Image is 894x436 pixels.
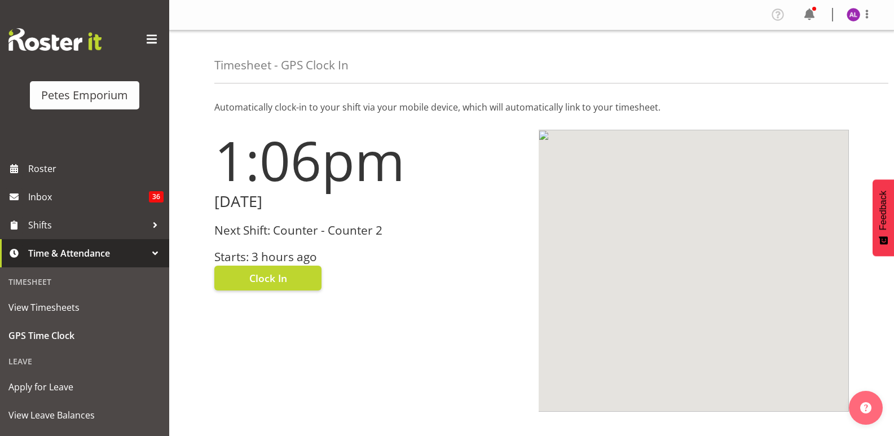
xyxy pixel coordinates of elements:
button: Clock In [214,266,322,290]
span: Roster [28,160,164,177]
a: GPS Time Clock [3,322,166,350]
a: View Timesheets [3,293,166,322]
span: Feedback [878,191,888,230]
p: Automatically clock-in to your shift via your mobile device, which will automatically link to you... [214,100,849,114]
button: Feedback - Show survey [873,179,894,256]
span: 36 [149,191,164,202]
img: abigail-lane11345.jpg [847,8,860,21]
span: View Leave Balances [8,407,161,424]
span: Shifts [28,217,147,234]
span: GPS Time Clock [8,327,161,344]
span: Inbox [28,188,149,205]
h1: 1:06pm [214,130,525,191]
div: Petes Emporium [41,87,128,104]
h4: Timesheet - GPS Clock In [214,59,349,72]
img: help-xxl-2.png [860,402,871,413]
h3: Starts: 3 hours ago [214,250,525,263]
h3: Next Shift: Counter - Counter 2 [214,224,525,237]
span: Apply for Leave [8,378,161,395]
div: Timesheet [3,270,166,293]
a: View Leave Balances [3,401,166,429]
a: Apply for Leave [3,373,166,401]
span: Clock In [249,271,287,285]
div: Leave [3,350,166,373]
span: Time & Attendance [28,245,147,262]
span: View Timesheets [8,299,161,316]
h2: [DATE] [214,193,525,210]
img: Rosterit website logo [8,28,102,51]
